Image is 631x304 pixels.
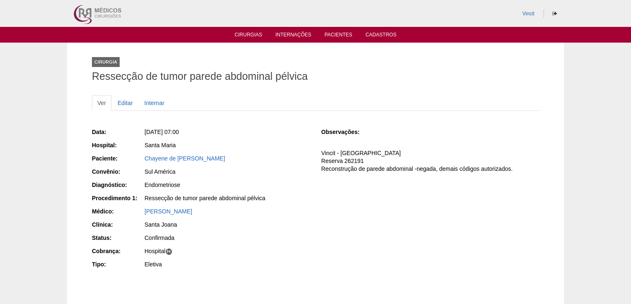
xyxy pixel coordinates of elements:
[92,168,144,176] div: Convênio:
[92,207,144,215] div: Médico:
[112,95,138,111] a: Editar
[325,32,352,40] a: Pacientes
[145,129,179,135] span: [DATE] 07:00
[92,128,144,136] div: Data:
[166,248,173,255] span: H
[145,247,310,255] div: Hospital
[145,141,310,149] div: Santa Maria
[145,155,225,162] a: Chayene de [PERSON_NAME]
[321,128,373,136] div: Observações:
[523,11,535,17] a: Vincit
[275,32,311,40] a: Internações
[92,220,144,229] div: Clínica:
[552,11,557,16] i: Sair
[145,181,310,189] div: Endometriose
[92,234,144,242] div: Status:
[92,154,144,163] div: Paciente:
[92,95,111,111] a: Ver
[92,260,144,268] div: Tipo:
[139,95,170,111] a: Internar
[92,247,144,255] div: Cobrança:
[145,220,310,229] div: Santa Joana
[235,32,263,40] a: Cirurgias
[145,194,310,202] div: Ressecção de tumor parede abdominal pélvica
[145,260,310,268] div: Eletiva
[145,234,310,242] div: Confirmada
[321,149,539,173] p: Vincit - [GEOGRAPHIC_DATA] Reserva 262191 Reconstrução de parede abdominal -negada, demais código...
[366,32,397,40] a: Cadastros
[92,181,144,189] div: Diagnóstico:
[145,168,310,176] div: Sul América
[145,208,192,215] a: [PERSON_NAME]
[92,141,144,149] div: Hospital:
[92,57,120,67] div: Cirurgia
[92,194,144,202] div: Procedimento 1:
[92,71,539,81] h1: Ressecção de tumor parede abdominal pélvica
